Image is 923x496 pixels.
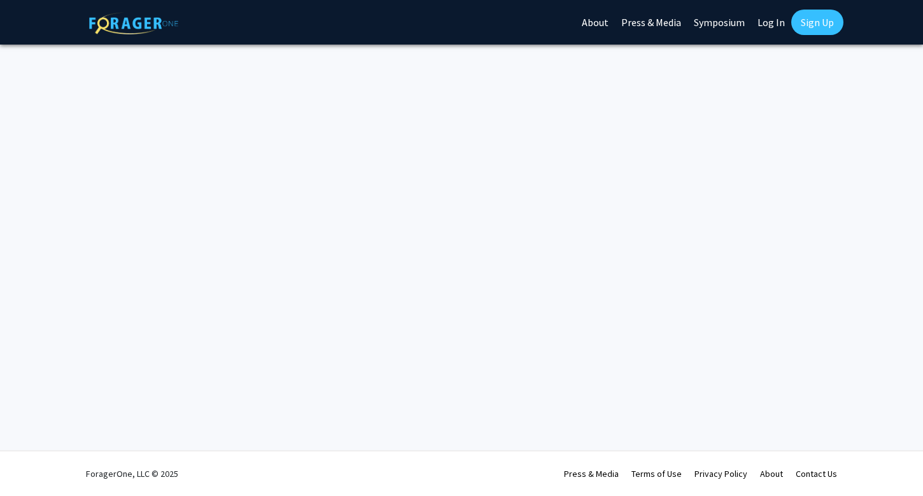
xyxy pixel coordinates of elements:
a: Privacy Policy [694,468,747,479]
img: ForagerOne Logo [89,12,178,34]
a: Press & Media [564,468,619,479]
a: Contact Us [796,468,837,479]
a: Terms of Use [631,468,682,479]
a: About [760,468,783,479]
a: Sign Up [791,10,843,35]
div: ForagerOne, LLC © 2025 [86,451,178,496]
